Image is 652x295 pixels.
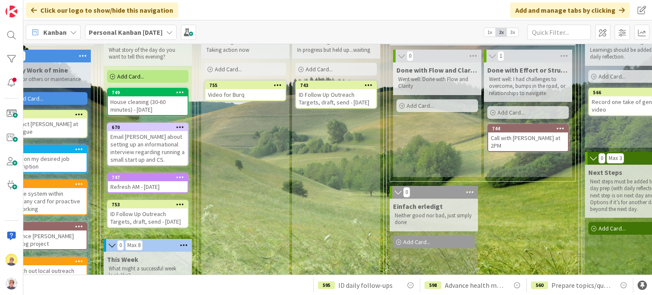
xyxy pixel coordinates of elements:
[396,66,478,74] span: Done with Flow and Clarity
[215,65,242,73] span: Add Card...
[7,223,87,249] div: 754Advance [PERSON_NAME] Catalog project
[527,25,591,40] input: Quick Filter...
[495,28,507,37] span: 2x
[407,102,434,110] span: Add Card...
[117,73,144,80] span: Add Card...
[89,28,163,37] b: Personal Kanban [DATE]
[112,174,188,180] div: 747
[209,82,285,88] div: 755
[112,90,188,96] div: 749
[108,208,188,227] div: ID Follow Up Outreach Targets, draft, send - [DATE]
[297,47,375,53] p: In progress but held up...waiting
[43,27,67,37] span: Kanban
[206,47,284,53] p: Taking action now
[108,174,188,192] div: 747Refresh AM - [DATE]
[488,132,568,151] div: Call with [PERSON_NAME] at 2PM
[11,146,87,152] div: 702
[531,281,548,289] div: 560
[11,258,87,264] div: 647
[497,109,525,116] span: Add Card...
[318,281,335,289] div: 595
[510,3,630,18] div: Add and manage tabs by clicking
[6,66,68,74] span: Worky Work of mine
[109,265,187,279] p: What might a successful week look like?
[296,81,376,108] div: 743ID Follow Up Outreach Targets, draft, send - [DATE]
[7,153,87,172] div: Work on my desired job description
[26,3,178,18] div: Click our logo to show/hide this navigation
[7,118,87,137] div: Contact [PERSON_NAME] at Prologue
[205,81,285,89] div: 755
[497,51,504,61] span: 1
[300,82,376,88] div: 743
[6,278,17,289] img: avatar
[398,76,476,90] p: Went well: Done with Flow and Clarity
[338,280,393,290] span: ID daily follow-ups
[7,188,87,214] div: Create system within company card for proactive networking
[7,111,87,118] div: 714
[108,96,188,115] div: House cleaning (30-60 minutes) - [DATE]
[407,51,413,61] span: 0
[11,112,87,118] div: 714
[7,146,87,153] div: 702
[7,258,87,284] div: 647Sketch out local outreach options
[403,238,430,246] span: Add Card...
[108,201,188,208] div: 753
[296,81,376,89] div: 743
[127,243,141,247] div: Max 8
[424,281,441,289] div: 598
[7,111,87,137] div: 714Contact [PERSON_NAME] at Prologue
[108,181,188,192] div: Refresh AM - [DATE]
[108,124,188,131] div: 670
[205,89,285,100] div: Video for Burq
[117,240,124,250] span: 0
[108,201,188,227] div: 753ID Follow Up Outreach Targets, draft, send - [DATE]
[7,146,87,172] div: 702Work on my desired job description
[11,181,87,187] div: 705
[488,125,568,151] div: 744Call with [PERSON_NAME] at 2PM
[7,258,87,265] div: 647
[108,89,188,115] div: 749House cleaning (30-60 minutes) - [DATE]
[507,28,518,37] span: 3x
[488,125,568,132] div: 744
[403,187,410,197] span: 0
[6,6,17,17] img: Visit kanbanzone.com
[108,89,188,96] div: 749
[393,202,443,211] span: Einfach erledigt
[7,180,87,214] div: 705Create system within company card for proactive networking
[108,131,188,165] div: Email [PERSON_NAME] about setting up an informational interview regarding running a small start u...
[108,124,188,165] div: 670Email [PERSON_NAME] about setting up an informational interview regarding running a small star...
[296,89,376,108] div: ID Follow Up Outreach Targets, draft, send - [DATE]
[588,168,622,177] span: Next Steps
[306,65,333,73] span: Add Card...
[395,212,473,226] p: Neither good nor bad, just simply done
[609,156,622,160] div: Max 3
[599,153,605,163] span: 0
[108,174,188,181] div: 747
[484,28,495,37] span: 1x
[8,76,86,83] p: Work for others or maintenance
[599,225,626,232] span: Add Card...
[7,180,87,188] div: 705
[7,223,87,230] div: 754
[112,124,188,130] div: 670
[551,280,612,290] span: Prepare topics/questions for for info interview call with [PERSON_NAME] at CultureAmp
[112,202,188,208] div: 753
[107,255,138,264] span: This Week
[445,280,505,290] span: Advance health metrics module in CSM D2D
[7,265,87,284] div: Sketch out local outreach options
[599,73,626,80] span: Add Card...
[109,47,187,61] p: What story of the day do you want to tell this evening?
[492,126,568,132] div: 744
[11,224,87,230] div: 754
[7,230,87,249] div: Advance [PERSON_NAME] Catalog project
[6,254,17,266] img: JW
[16,95,43,102] span: Add Card...
[487,66,569,74] span: Done with Effort or Struggle
[205,81,285,100] div: 755Video for Burq
[489,76,567,97] p: Went well: I had challenges to overcome, bumps in the road, or relationships to navigate.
